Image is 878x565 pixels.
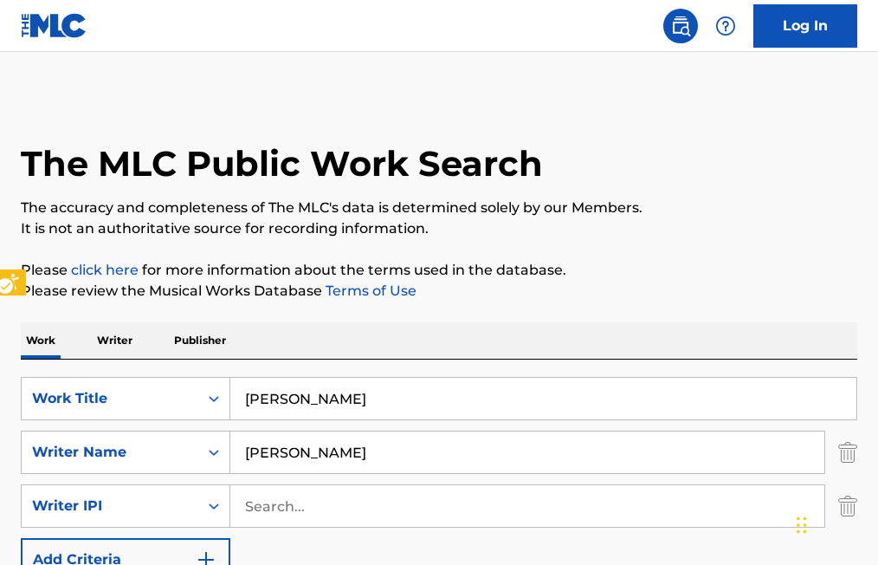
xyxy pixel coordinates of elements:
img: help [715,16,736,36]
p: It is not an authoritative source for recording information. [21,218,857,239]
iframe: Iframe | Resource Center [830,340,878,479]
input: Search... [230,432,824,473]
div: Writer IPI [32,496,188,516]
iframe: Hubspot Iframe [791,482,878,565]
h1: The MLC Public Work Search [21,142,543,185]
a: Terms of Use [322,282,416,299]
div: Chat Widget [791,482,878,565]
p: The accuracy and completeness of The MLC's data is determined solely by our Members. [21,198,857,218]
p: Please review the Musical Works Database [21,281,857,302]
img: search [670,16,691,36]
p: Please for more information about the terms used in the database. [21,260,857,281]
img: MLC Logo [21,13,87,38]
input: Search... [230,485,824,527]
p: Work [21,322,61,359]
input: Search... [230,378,856,419]
div: Writer Name [32,442,188,463]
div: Work Title [32,388,188,409]
a: Log In [753,4,857,48]
div: Drag [797,499,807,551]
p: Writer [92,322,138,359]
p: Publisher [169,322,231,359]
a: Music industry terminology | mechanical licensing collective [71,262,139,278]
